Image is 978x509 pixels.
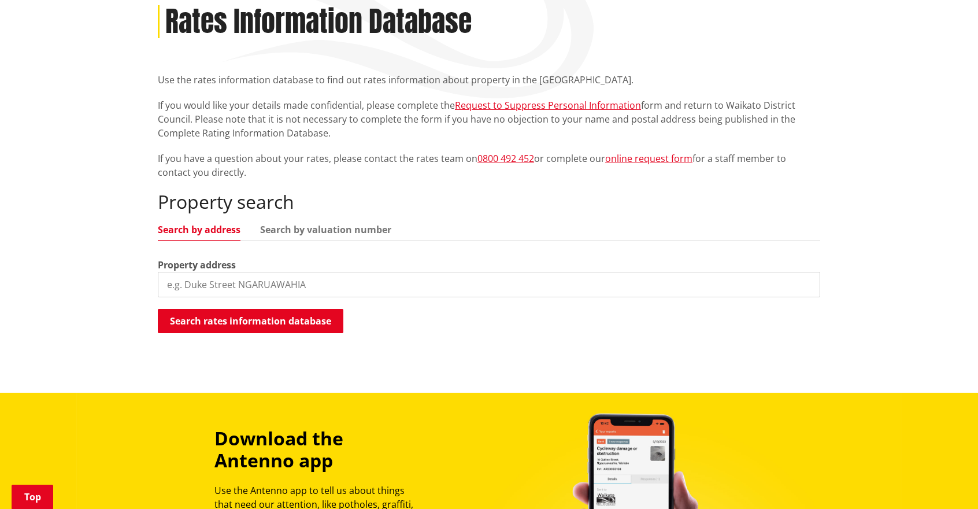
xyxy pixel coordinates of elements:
h3: Download the Antenno app [214,427,424,472]
a: online request form [605,152,692,165]
label: Property address [158,258,236,272]
p: If you have a question about your rates, please contact the rates team on or complete our for a s... [158,152,820,179]
a: Search by address [158,225,240,234]
a: Top [12,485,53,509]
h1: Rates Information Database [165,5,472,39]
iframe: Messenger Launcher [925,460,966,502]
h2: Property search [158,191,820,213]
p: Use the rates information database to find out rates information about property in the [GEOGRAPHI... [158,73,820,87]
a: 0800 492 452 [477,152,534,165]
input: e.g. Duke Street NGARUAWAHIA [158,272,820,297]
a: Request to Suppress Personal Information [455,99,641,112]
a: Search by valuation number [260,225,391,234]
button: Search rates information database [158,309,343,333]
p: If you would like your details made confidential, please complete the form and return to Waikato ... [158,98,820,140]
